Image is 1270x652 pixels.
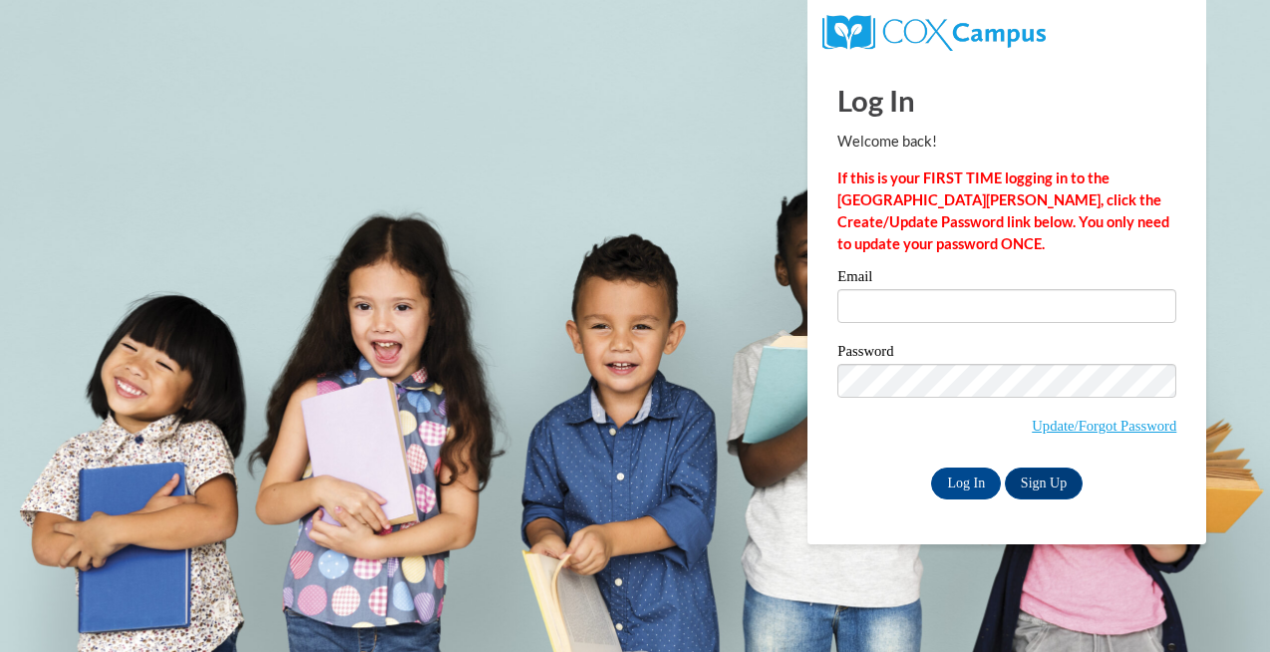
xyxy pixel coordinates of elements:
img: COX Campus [822,15,1045,51]
a: Update/Forgot Password [1032,418,1176,434]
h1: Log In [837,80,1176,121]
strong: If this is your FIRST TIME logging in to the [GEOGRAPHIC_DATA][PERSON_NAME], click the Create/Upd... [837,169,1169,252]
p: Welcome back! [837,131,1176,153]
input: Log In [931,468,1001,499]
a: COX Campus [822,23,1045,40]
label: Password [837,344,1176,364]
a: Sign Up [1005,468,1083,499]
label: Email [837,269,1176,289]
